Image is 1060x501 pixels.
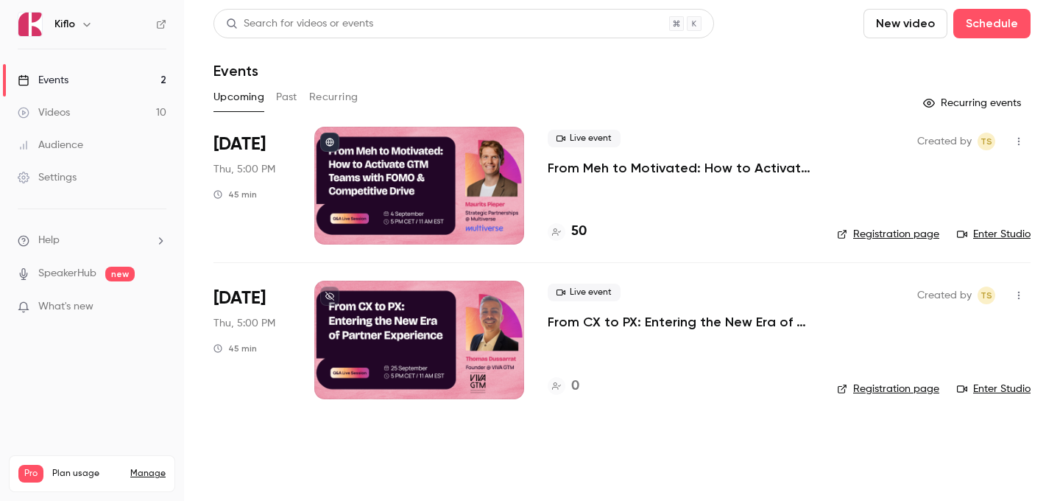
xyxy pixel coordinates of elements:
[548,222,587,242] a: 50
[213,162,275,177] span: Thu, 5:00 PM
[213,287,266,310] span: [DATE]
[130,468,166,480] a: Manage
[54,17,75,32] h6: Kiflo
[18,13,42,36] img: Kiflo
[226,16,373,32] div: Search for videos or events
[105,267,135,281] span: new
[213,133,266,156] span: [DATE]
[18,170,77,185] div: Settings
[863,9,947,38] button: New video
[213,343,257,354] div: 45 min
[38,266,96,281] a: SpeakerHub
[149,301,166,314] iframe: Noticeable Trigger
[38,299,93,315] span: What's new
[213,85,264,109] button: Upcoming
[978,287,995,304] span: Tomica Stojanovikj
[957,382,1031,396] a: Enter Studio
[978,133,995,150] span: Tomica Stojanovikj
[18,233,166,248] li: help-dropdown-opener
[981,133,992,150] span: TS
[837,227,939,242] a: Registration page
[917,287,972,304] span: Created by
[548,159,813,177] a: From Meh to Motivated: How to Activate GTM Teams with FOMO & Competitive Drive
[213,127,291,245] div: Sep 4 Thu, 5:00 PM (Europe/Rome)
[957,227,1031,242] a: Enter Studio
[548,313,813,331] a: From CX to PX: Entering the New Era of Partner Experience
[917,133,972,150] span: Created by
[837,382,939,396] a: Registration page
[18,73,68,88] div: Events
[548,284,621,301] span: Live event
[276,85,297,109] button: Past
[981,287,992,304] span: TS
[213,281,291,399] div: Sep 25 Thu, 5:00 PM (Europe/Rome)
[571,376,579,396] h4: 0
[309,85,358,109] button: Recurring
[213,189,257,200] div: 45 min
[52,468,121,480] span: Plan usage
[916,91,1031,115] button: Recurring events
[213,62,258,80] h1: Events
[953,9,1031,38] button: Schedule
[548,130,621,147] span: Live event
[38,233,60,248] span: Help
[18,105,70,120] div: Videos
[548,376,579,396] a: 0
[18,138,83,153] div: Audience
[571,222,587,242] h4: 50
[18,465,43,483] span: Pro
[213,316,275,331] span: Thu, 5:00 PM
